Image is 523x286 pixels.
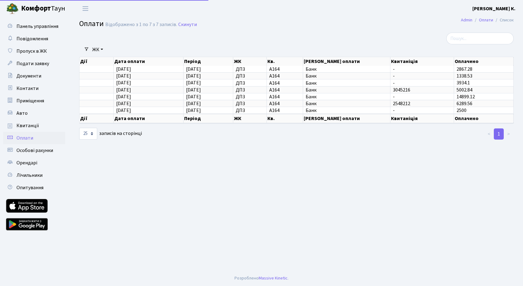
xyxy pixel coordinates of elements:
[393,94,451,99] span: -
[236,94,264,99] span: ДП3
[3,144,65,157] a: Особові рахунки
[186,73,201,79] span: [DATE]
[184,57,233,66] th: Період
[306,67,388,72] span: Банк
[457,100,472,107] span: 6289.56
[3,132,65,144] a: Оплати
[269,74,300,78] span: А164
[259,275,288,281] a: Massive Kinetic
[461,17,472,23] a: Admin
[236,101,264,106] span: ДП3
[16,159,37,166] span: Орендарі
[303,114,390,123] th: [PERSON_NAME] оплати
[494,128,504,140] a: 1
[454,114,514,123] th: Оплачено
[21,3,65,14] span: Таун
[105,22,177,28] div: Відображено з 1 по 7 з 7 записів.
[267,114,303,123] th: Кв.
[393,101,451,106] span: 2548212
[236,67,264,72] span: ДП3
[306,87,388,92] span: Банк
[233,114,267,123] th: ЖК
[3,70,65,82] a: Документи
[393,108,451,113] span: -
[3,181,65,194] a: Опитування
[78,3,93,14] button: Переключити навігацію
[16,122,39,129] span: Квитанції
[303,57,390,66] th: [PERSON_NAME] оплати
[16,147,53,154] span: Особові рахунки
[306,74,388,78] span: Банк
[16,85,39,92] span: Контакти
[269,81,300,86] span: А164
[116,73,131,79] span: [DATE]
[446,33,514,44] input: Пошук...
[269,87,300,92] span: А164
[267,57,303,66] th: Кв.
[79,128,97,140] select: записів на сторінці
[393,87,451,92] span: 3045216
[16,135,33,141] span: Оплати
[186,80,201,87] span: [DATE]
[236,108,264,113] span: ДП3
[186,100,201,107] span: [DATE]
[116,87,131,93] span: [DATE]
[116,66,131,73] span: [DATE]
[79,18,104,29] span: Оплати
[306,94,388,99] span: Банк
[16,48,47,55] span: Пропуск в ЖК
[493,17,514,24] li: Список
[21,3,51,13] b: Комфорт
[236,74,264,78] span: ДП3
[457,66,472,73] span: 2867.28
[114,114,184,123] th: Дата оплати
[186,107,201,114] span: [DATE]
[472,5,516,12] a: [PERSON_NAME] К.
[80,57,114,66] th: Дії
[457,107,466,114] span: 2500
[114,57,184,66] th: Дата оплати
[393,74,451,78] span: -
[178,22,197,28] a: Скинути
[269,67,300,72] span: А164
[269,108,300,113] span: А164
[184,114,233,123] th: Період
[3,57,65,70] a: Подати заявку
[3,119,65,132] a: Квитанції
[390,114,454,123] th: Квитаніція
[186,87,201,93] span: [DATE]
[393,81,451,86] span: -
[16,35,48,42] span: Повідомлення
[16,23,58,30] span: Панель управління
[116,80,131,87] span: [DATE]
[3,20,65,33] a: Панель управління
[16,184,43,191] span: Опитування
[236,81,264,86] span: ДП3
[236,87,264,92] span: ДП3
[457,80,470,87] span: 3934.1
[3,169,65,181] a: Лічильники
[186,93,201,100] span: [DATE]
[269,101,300,106] span: А164
[16,73,41,79] span: Документи
[306,81,388,86] span: Банк
[3,95,65,107] a: Приміщення
[16,97,44,104] span: Приміщення
[306,108,388,113] span: Банк
[116,93,131,100] span: [DATE]
[233,57,267,66] th: ЖК
[3,107,65,119] a: Авто
[306,101,388,106] span: Банк
[234,275,289,282] div: Розроблено .
[79,128,142,140] label: записів на сторінці
[6,2,19,15] img: logo.png
[16,172,43,179] span: Лічильники
[186,66,201,73] span: [DATE]
[3,33,65,45] a: Повідомлення
[393,67,451,72] span: -
[80,114,114,123] th: Дії
[116,107,131,114] span: [DATE]
[3,157,65,169] a: Орендарі
[116,100,131,107] span: [DATE]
